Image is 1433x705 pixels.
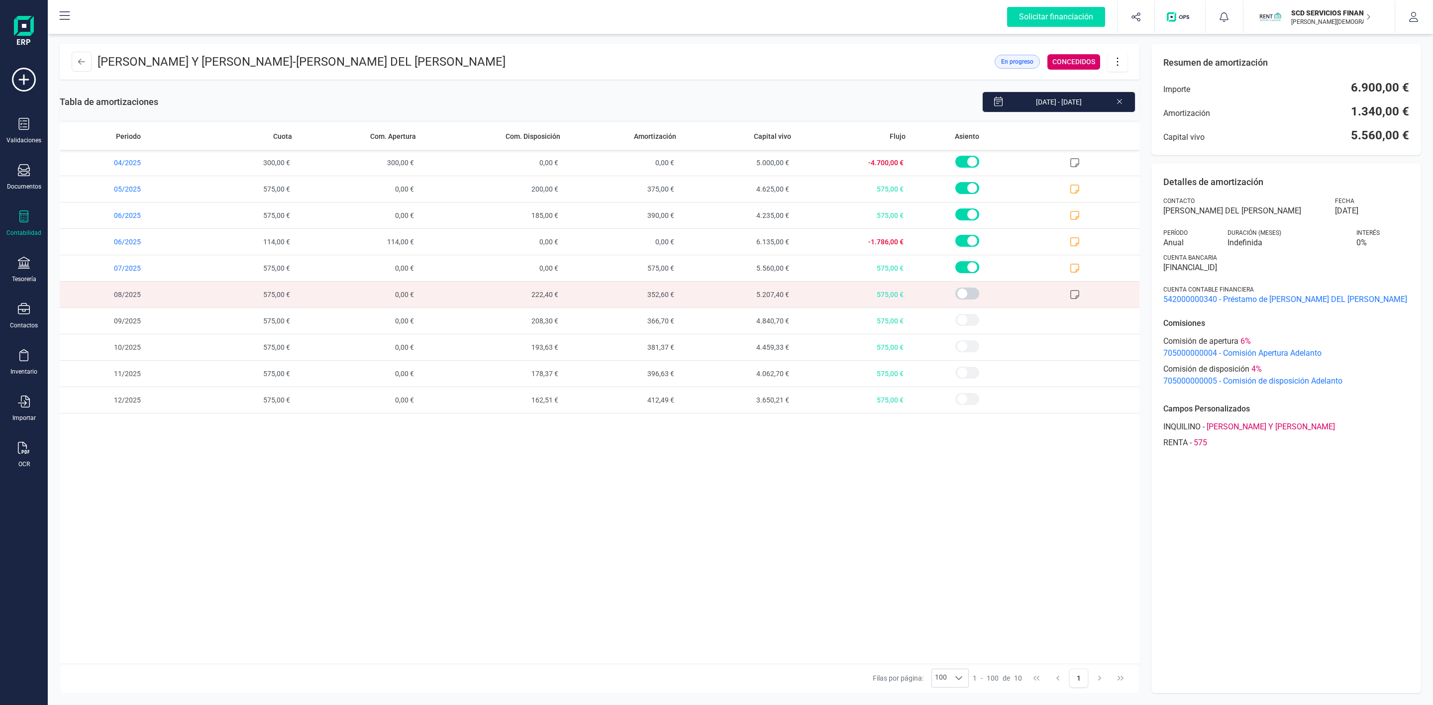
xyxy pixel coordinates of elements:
span: 11/2025 [60,361,181,387]
p: [PERSON_NAME][DEMOGRAPHIC_DATA][DEMOGRAPHIC_DATA] [1291,18,1371,26]
span: -4.700,00 € [795,150,910,176]
span: 114,00 € [296,229,420,255]
span: Com. Apertura [370,131,416,141]
span: 352,60 € [564,282,680,307]
button: Page 1 [1069,669,1088,688]
span: Comisión de disposición [1163,363,1249,375]
span: 08/2025 [60,282,181,307]
span: 575 [1194,437,1207,449]
span: 208,30 € [420,308,565,334]
button: Next Page [1090,669,1109,688]
span: 542000000340 - Préstamo de [PERSON_NAME] DEL [PERSON_NAME] [1163,294,1409,305]
div: CONCEDIDOS [1047,54,1100,70]
span: 100 [987,673,999,683]
p: Detalles de amortización [1163,175,1409,189]
span: 1.340,00 € [1351,103,1409,119]
span: Anual [1163,237,1216,249]
span: Com. Disposición [506,131,560,141]
div: Filas por página: [873,669,969,688]
p: Resumen de amortización [1163,56,1409,70]
span: RENTA [1163,437,1188,449]
span: 381,37 € [564,334,680,360]
span: 04/2025 [60,150,181,176]
span: 575,00 € [181,361,296,387]
div: Importar [12,414,36,422]
span: 4.840,70 € [680,308,795,334]
div: Contactos [10,321,38,329]
p: [PERSON_NAME] Y [PERSON_NAME] - [98,54,506,70]
span: 6.135,00 € [680,229,795,255]
span: 575,00 € [181,255,296,281]
span: Tabla de amortizaciones [60,95,158,109]
span: 222,40 € [420,282,565,307]
span: 05/2025 [60,176,181,202]
div: Solicitar financiación [1007,7,1105,27]
span: [PERSON_NAME] Y [PERSON_NAME] [1207,421,1335,433]
span: 396,63 € [564,361,680,387]
span: 366,70 € [564,308,680,334]
button: First Page [1027,669,1046,688]
span: Flujo [890,131,906,141]
span: 705000000004 - Comisión Apertura Adelanto [1163,347,1409,359]
div: Inventario [10,368,37,376]
span: de [1003,673,1010,683]
span: 300,00 € [296,150,420,176]
span: Contacto [1163,197,1195,205]
span: 4.235,00 € [680,202,795,228]
img: Logo de OPS [1167,12,1193,22]
span: 0,00 € [420,150,565,176]
span: 0,00 € [296,202,420,228]
span: 114,00 € [181,229,296,255]
span: 375,00 € [564,176,680,202]
span: 300,00 € [181,150,296,176]
span: 575,00 € [795,202,910,228]
span: 4 % [1251,363,1262,375]
span: 200,00 € [420,176,565,202]
span: 0,00 € [296,176,420,202]
span: [DATE] [1335,205,1358,217]
span: Duración (MESES) [1228,229,1281,237]
span: 6 % [1240,335,1251,347]
span: 06/2025 [60,229,181,255]
span: 0,00 € [296,308,420,334]
span: 575,00 € [795,255,910,281]
span: 0,00 € [420,229,565,255]
span: Periodo [116,131,141,141]
span: 412,49 € [564,387,680,413]
span: Capital vivo [754,131,791,141]
div: Validaciones [6,136,41,144]
span: 575,00 € [181,282,296,307]
span: 4.459,33 € [680,334,795,360]
span: 5.560,00 € [680,255,795,281]
span: 390,00 € [564,202,680,228]
span: 575,00 € [795,308,910,334]
span: 3.650,21 € [680,387,795,413]
button: Solicitar financiación [995,1,1117,33]
span: Cuenta bancaria [1163,254,1217,262]
div: - [1163,421,1409,433]
span: 10/2025 [60,334,181,360]
img: Logo Finanedi [14,16,34,48]
button: Last Page [1112,669,1130,688]
span: 5.207,40 € [680,282,795,307]
p: Comisiones [1163,317,1409,329]
div: - [1163,437,1409,449]
div: Tesorería [12,275,36,283]
span: Cuota [273,131,292,141]
span: 5.000,00 € [680,150,795,176]
span: 575,00 € [795,282,910,307]
span: Amortización [1163,107,1210,119]
span: 1 [973,673,977,683]
button: SCSCD SERVICIOS FINANCIEROS SL[PERSON_NAME][DEMOGRAPHIC_DATA][DEMOGRAPHIC_DATA] [1255,1,1383,33]
div: OCR [18,460,30,468]
span: 06/2025 [60,202,181,228]
span: Capital vivo [1163,131,1205,143]
span: 10 [1014,673,1022,683]
span: 0,00 € [296,334,420,360]
span: INQUILINO [1163,421,1201,433]
span: 07/2025 [60,255,181,281]
button: Previous Page [1048,669,1067,688]
span: 0,00 € [564,229,680,255]
span: 0,00 € [296,255,420,281]
span: Comisión de apertura [1163,335,1238,347]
